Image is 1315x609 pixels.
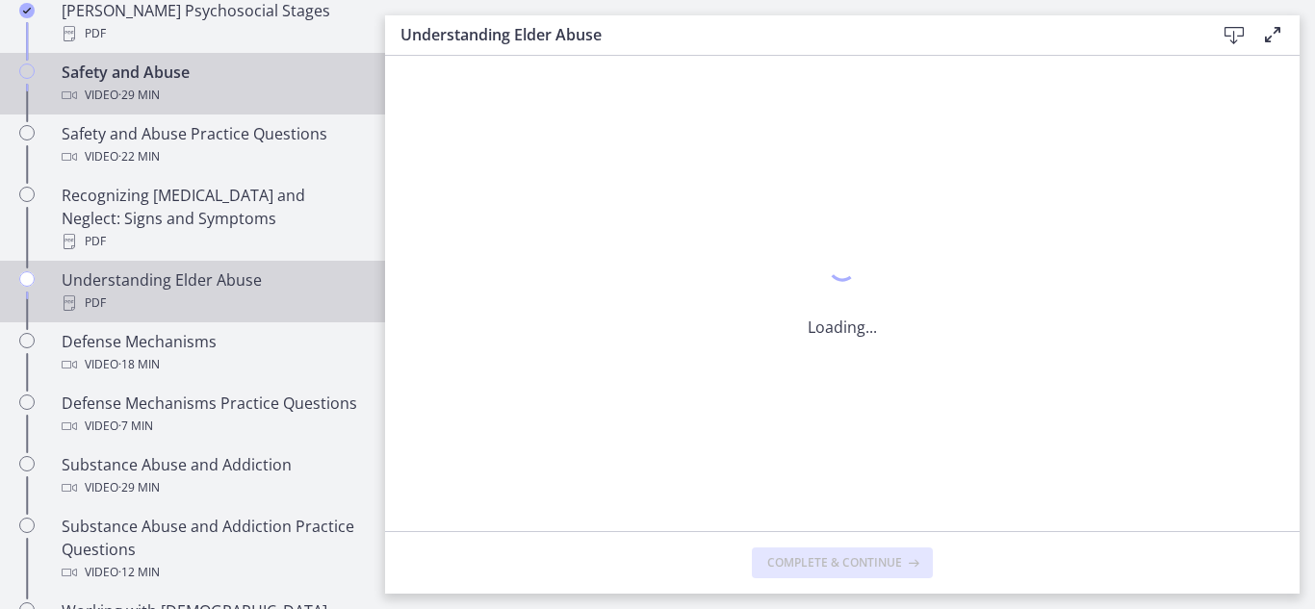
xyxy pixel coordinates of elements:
div: Defense Mechanisms Practice Questions [62,392,362,438]
button: Complete & continue [752,547,933,578]
div: Substance Abuse and Addiction [62,453,362,499]
div: Understanding Elder Abuse [62,268,362,315]
div: Safety and Abuse [62,61,362,107]
span: · 22 min [118,145,160,168]
span: · 29 min [118,476,160,499]
span: · 18 min [118,353,160,376]
div: Video [62,145,362,168]
div: Recognizing [MEDICAL_DATA] and Neglect: Signs and Symptoms [62,184,362,253]
div: Video [62,415,362,438]
div: Defense Mechanisms [62,330,362,376]
div: Video [62,476,362,499]
i: Completed [19,3,35,18]
div: Safety and Abuse Practice Questions [62,122,362,168]
div: Video [62,84,362,107]
div: Video [62,561,362,584]
h3: Understanding Elder Abuse [400,23,1184,46]
p: Loading... [808,316,877,339]
span: · 12 min [118,561,160,584]
div: 1 [808,248,877,292]
span: Complete & continue [767,555,902,571]
div: PDF [62,230,362,253]
span: · 29 min [118,84,160,107]
span: · 7 min [118,415,153,438]
div: PDF [62,22,362,45]
div: PDF [62,292,362,315]
div: Video [62,353,362,376]
div: Substance Abuse and Addiction Practice Questions [62,515,362,584]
